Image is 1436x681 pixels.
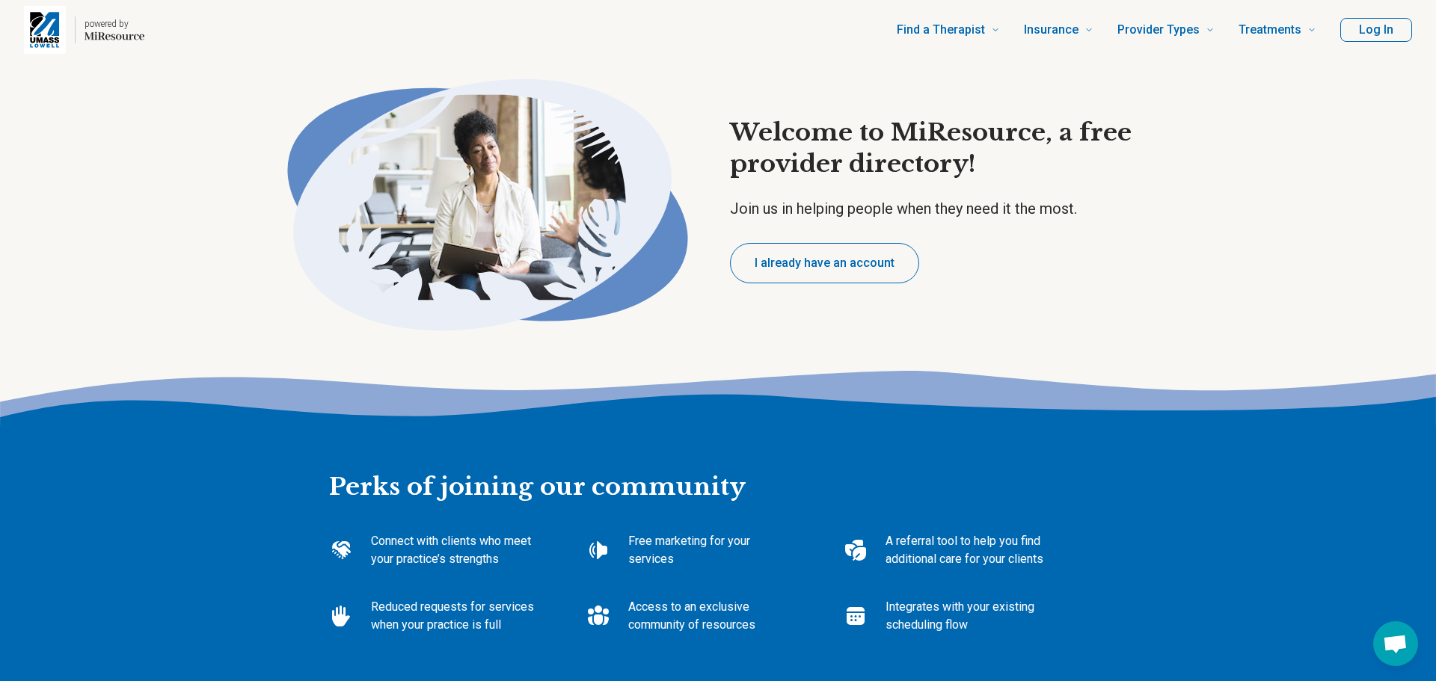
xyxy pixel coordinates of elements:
[730,198,1173,219] p: Join us in helping people when they need it the most.
[371,532,538,568] p: Connect with clients who meet your practice’s strengths
[1239,19,1301,40] span: Treatments
[1024,19,1078,40] span: Insurance
[1373,621,1418,666] div: Open chat
[371,598,538,634] p: Reduced requests for services when your practice is full
[886,598,1053,634] p: Integrates with your existing scheduling flow
[628,598,796,634] p: Access to an exclusive community of resources
[85,18,144,30] p: powered by
[329,424,1107,503] h2: Perks of joining our community
[1117,19,1200,40] span: Provider Types
[730,117,1173,179] h1: Welcome to MiResource, a free provider directory!
[1340,18,1412,42] button: Log In
[628,532,796,568] p: Free marketing for your services
[730,243,919,283] button: I already have an account
[24,6,144,54] a: Home page
[886,532,1053,568] p: A referral tool to help you find additional care for your clients
[897,19,985,40] span: Find a Therapist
